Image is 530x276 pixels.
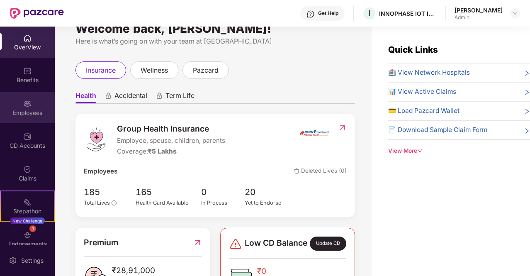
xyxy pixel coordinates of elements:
[201,186,245,199] span: 0
[524,127,530,135] span: right
[512,10,518,17] img: svg+xml;base64,PHN2ZyBpZD0iRHJvcGRvd24tMzJ4MzIiIHhtbG5zPSJodHRwOi8vd3d3LnczLm9yZy8yMDAwL3N2ZyIgd2...
[84,166,117,176] span: Employees
[10,8,64,19] img: New Pazcare Logo
[294,166,347,176] span: Deleted Lives (0)
[23,100,32,108] img: svg+xml;base64,PHN2ZyBpZD0iRW1wbG95ZWVzIiB4bWxucz0iaHR0cDovL3d3dy53My5vcmcvMjAwMC9zdmciIHdpZHRoPS...
[388,44,438,55] span: Quick Links
[86,65,116,76] span: insurance
[193,65,219,76] span: pazcard
[112,200,116,205] span: info-circle
[455,14,503,21] div: Admin
[524,69,530,78] span: right
[245,199,289,207] div: Yet to Endorse
[388,87,456,97] span: 📊 View Active Claims
[338,123,347,132] img: RedirectIcon
[136,199,201,207] div: Health Card Available
[75,36,355,46] div: Here is what’s going on with your team at [GEOGRAPHIC_DATA]
[310,237,346,251] div: Update CD
[245,237,307,251] span: Low CD Balance
[23,34,32,42] img: svg+xml;base64,PHN2ZyBpZD0iSG9tZSIgeG1sbnM9Imh0dHA6Ly93d3cudzMub3JnLzIwMDAvc3ZnIiB3aWR0aD0iMjAiIG...
[19,256,46,265] div: Settings
[23,231,32,239] img: svg+xml;base64,PHN2ZyBpZD0iRW5kb3JzZW1lbnRzIiB4bWxucz0iaHR0cDovL3d3dy53My5vcmcvMjAwMC9zdmciIHdpZH...
[368,8,370,18] span: I
[524,107,530,116] span: right
[136,186,201,199] span: 165
[75,91,96,103] span: Health
[306,10,315,18] img: svg+xml;base64,PHN2ZyBpZD0iSGVscC0zMngzMiIgeG1sbnM9Imh0dHA6Ly93d3cudzMub3JnLzIwMDAvc3ZnIiB3aWR0aD...
[84,236,118,249] span: Premium
[1,207,54,215] div: Stepathon
[156,92,163,100] div: animation
[84,200,110,206] span: Total Lives
[294,169,299,174] img: deleteIcon
[148,147,177,155] span: ₹5 Lakhs
[455,6,503,14] div: [PERSON_NAME]
[229,237,242,251] img: svg+xml;base64,PHN2ZyBpZD0iRGFuZ2VyLTMyeDMyIiB4bWxucz0iaHR0cDovL3d3dy53My5vcmcvMjAwMC9zdmciIHdpZH...
[75,25,355,32] div: Welcome back, [PERSON_NAME]!
[84,127,109,152] img: logo
[141,65,168,76] span: wellness
[9,256,17,265] img: svg+xml;base64,PHN2ZyBpZD0iU2V0dGluZy0yMHgyMCIgeG1sbnM9Imh0dHA6Ly93d3cudzMub3JnLzIwMDAvc3ZnIiB3aW...
[299,122,330,143] img: insurerIcon
[388,147,530,155] div: View More
[23,198,32,206] img: svg+xml;base64,PHN2ZyB4bWxucz0iaHR0cDovL3d3dy53My5vcmcvMjAwMC9zdmciIHdpZHRoPSIyMSIgaGVpZ2h0PSIyMC...
[245,186,289,199] span: 20
[23,132,32,141] img: svg+xml;base64,PHN2ZyBpZD0iQ0RfQWNjb3VudHMiIGRhdGEtbmFtZT0iQ0QgQWNjb3VudHMiIHhtbG5zPSJodHRwOi8vd3...
[379,10,437,17] div: INNOPHASE IOT INDIA PRIVATE LIMITED
[524,88,530,97] span: right
[193,236,202,249] img: RedirectIcon
[165,91,194,103] span: Term Life
[23,67,32,75] img: svg+xml;base64,PHN2ZyBpZD0iQmVuZWZpdHMiIHhtbG5zPSJodHRwOi8vd3d3LnczLm9yZy8yMDAwL3N2ZyIgd2lkdGg9Ij...
[417,148,423,154] span: down
[105,92,112,100] div: animation
[10,217,45,224] div: New Challenge
[201,199,245,207] div: In Process
[29,225,36,232] div: 3
[388,106,459,116] span: 💳 Load Pazcard Wallet
[388,125,487,135] span: 📄 Download Sample Claim Form
[114,91,147,103] span: Accidental
[23,165,32,173] img: svg+xml;base64,PHN2ZyBpZD0iQ2xhaW0iIHhtbG5zPSJodHRwOi8vd3d3LnczLm9yZy8yMDAwL3N2ZyIgd2lkdGg9IjIwIi...
[117,147,225,156] div: Coverage:
[117,136,225,146] span: Employee, spouse, children, parents
[84,186,117,199] span: 185
[388,68,470,78] span: 🏥 View Network Hospitals
[117,122,225,135] span: Group Health Insurance
[318,10,338,17] div: Get Help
